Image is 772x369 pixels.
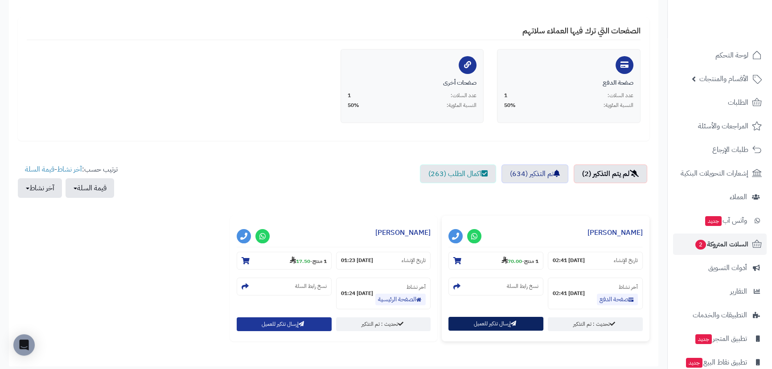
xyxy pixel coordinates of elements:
[587,227,643,238] a: [PERSON_NAME]
[295,283,327,290] small: نسخ رابط السلة
[673,92,767,113] a: الطلبات
[348,92,351,99] span: 1
[699,73,748,85] span: الأقسام والمنتجات
[448,278,543,295] section: نسخ رابط السلة
[13,334,35,356] div: Open Intercom Messenger
[708,262,747,274] span: أدوات التسويق
[619,283,638,291] small: آخر نشاط
[25,164,54,175] a: قيمة السلة
[341,290,373,297] strong: [DATE] 01:24
[686,358,702,368] span: جديد
[451,92,476,99] span: عدد السلات:
[604,102,633,109] span: النسبة المئوية:
[290,256,327,265] small: -
[673,163,767,184] a: إشعارات التحويلات البنكية
[18,164,118,198] ul: ترتيب حسب: -
[407,283,426,291] small: آخر نشاط
[730,191,747,203] span: العملاء
[27,26,641,40] h4: الصفحات التي ترك فيها العملاء سلاتهم
[348,102,359,109] span: 50%
[336,317,431,331] a: تحديث : تم التذكير
[553,290,585,297] strong: [DATE] 02:41
[728,96,748,109] span: الطلبات
[375,294,426,305] a: الصفحة الرئيسية
[673,45,767,66] a: لوحة التحكم
[57,164,82,175] a: آخر نشاط
[694,238,748,250] span: السلات المتروكة
[237,317,332,331] button: إرسال تذكير للعميل
[548,317,643,331] a: تحديث : تم التذكير
[704,214,747,227] span: وآتس آب
[524,257,538,265] strong: 1 منتج
[712,143,748,156] span: طلبات الإرجاع
[447,102,476,109] span: النسبة المئوية:
[504,102,516,109] span: 50%
[237,278,332,295] section: نسخ رابط السلة
[614,257,638,264] small: تاريخ الإنشاء
[553,257,585,264] strong: [DATE] 02:41
[341,257,373,264] strong: [DATE] 01:23
[694,332,747,345] span: تطبيق المتجر
[685,356,747,369] span: تطبيق نقاط البيع
[715,49,748,61] span: لوحة التحكم
[673,115,767,137] a: المراجعات والأسئلة
[501,257,522,265] strong: 70.00
[237,252,332,270] section: 1 منتج-17.50
[673,281,767,302] a: التقارير
[695,239,706,250] span: 2
[375,227,431,238] a: [PERSON_NAME]
[312,257,327,265] strong: 1 منتج
[695,334,712,344] span: جديد
[705,216,722,226] span: جديد
[698,120,748,132] span: المراجعات والأسئلة
[66,178,114,198] button: قيمة السلة
[448,317,543,331] button: إرسال تذكير للعميل
[597,294,638,305] a: صفحة الدفع
[402,257,426,264] small: تاريخ الإنشاء
[673,186,767,208] a: العملاء
[673,257,767,279] a: أدوات التسويق
[730,285,747,298] span: التقارير
[501,256,538,265] small: -
[608,92,633,99] span: عدد السلات:
[504,78,633,87] div: صفحة الدفع
[673,304,767,326] a: التطبيقات والخدمات
[504,92,507,99] span: 1
[507,283,538,290] small: نسخ رابط السلة
[448,252,543,270] section: 1 منتج-70.00
[673,210,767,231] a: وآتس آبجديد
[574,164,647,183] a: لم يتم التذكير (2)
[673,139,767,160] a: طلبات الإرجاع
[681,167,748,180] span: إشعارات التحويلات البنكية
[420,164,496,183] a: اكمال الطلب (263)
[348,78,477,87] div: صفحات أخرى
[711,17,764,36] img: logo-2.png
[673,234,767,255] a: السلات المتروكة2
[673,328,767,349] a: تطبيق المتجرجديد
[501,164,568,183] a: تم التذكير (634)
[693,309,747,321] span: التطبيقات والخدمات
[290,257,310,265] strong: 17.50
[18,178,62,198] button: آخر نشاط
